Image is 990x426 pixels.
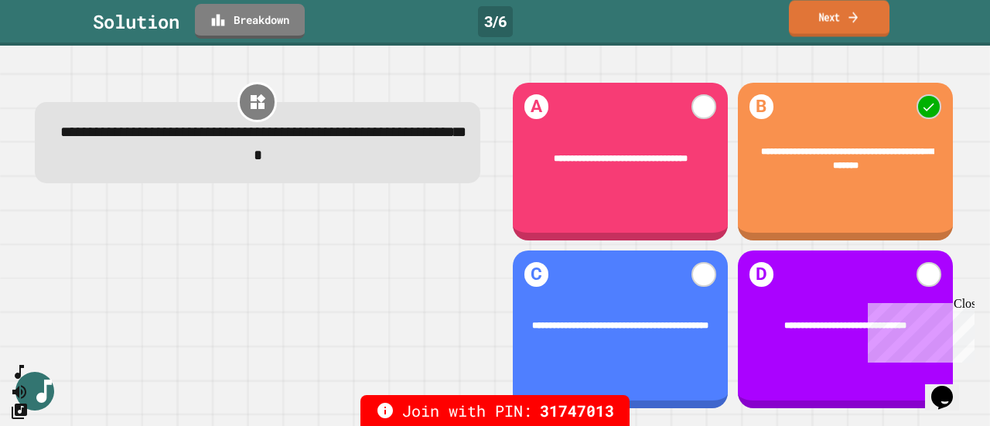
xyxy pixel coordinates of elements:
h1: D [749,262,774,287]
h1: A [524,94,549,119]
button: SpeedDial basic example [10,363,29,382]
div: 3 / 6 [478,6,513,37]
iframe: chat widget [862,297,975,363]
h1: C [524,262,549,287]
h1: B [749,94,774,119]
div: Chat with us now!Close [6,6,107,98]
button: Change Music [10,401,29,421]
div: Solution [93,8,179,36]
button: Mute music [10,382,29,401]
span: 31747013 [540,399,614,422]
iframe: chat widget [925,364,975,411]
a: Breakdown [195,4,305,39]
div: Join with PIN: [360,395,630,426]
